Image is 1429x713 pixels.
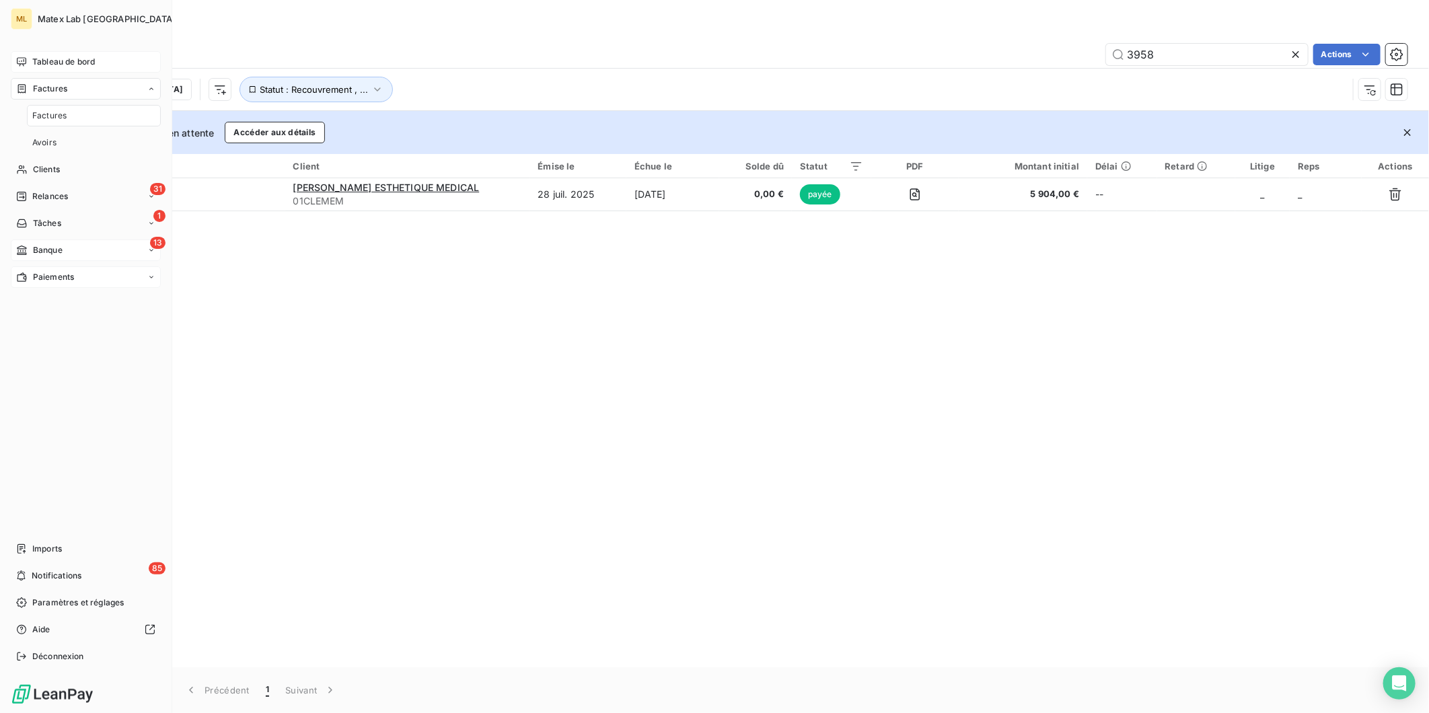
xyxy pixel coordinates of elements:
span: Factures [33,83,67,95]
img: Logo LeanPay [11,683,94,705]
button: Accéder aux détails [225,122,324,143]
span: 31 [150,183,166,195]
div: ML [11,8,32,30]
span: [PERSON_NAME] ESTHETIQUE MEDICAL [293,182,480,193]
span: Relances [32,190,68,202]
div: Reps [1298,161,1354,172]
span: Factures [32,110,67,122]
div: Délai [1095,161,1148,172]
span: Tâches [33,217,61,229]
span: Imports [32,543,62,555]
td: [DATE] [626,178,719,211]
div: Actions [1370,161,1421,172]
span: Aide [32,624,50,636]
span: Avoirs [32,137,57,149]
span: payée [800,184,840,204]
div: Litige [1243,161,1282,172]
span: Paramètres et réglages [32,597,124,609]
button: Précédent [176,676,258,704]
a: Aide [11,619,161,640]
span: Tableau de bord [32,56,95,68]
td: 28 juil. 2025 [529,178,626,211]
div: Échue le [634,161,711,172]
span: 0,00 € [727,188,784,201]
span: Clients [33,163,60,176]
span: 5 904,00 € [967,188,1080,201]
span: _ [1261,188,1265,200]
button: Suivant [277,676,345,704]
div: Retard [1165,161,1228,172]
div: Émise le [538,161,618,172]
div: Montant initial [967,161,1080,172]
span: 01CLEMEM [293,194,522,208]
span: 13 [150,237,166,249]
div: Client [293,161,522,172]
button: Actions [1313,44,1381,65]
div: Open Intercom Messenger [1383,667,1416,700]
span: 85 [149,562,166,574]
span: Déconnexion [32,650,84,663]
td: -- [1087,178,1157,211]
button: 1 [258,676,277,704]
span: Notifications [32,570,81,582]
div: Solde dû [727,161,784,172]
input: Rechercher [1106,44,1308,65]
span: Banque [33,244,63,256]
span: Statut : Recouvrement , ... [260,84,368,95]
span: _ [1298,188,1302,200]
span: 1 [153,210,166,222]
div: Statut [800,161,863,172]
span: Matex Lab [GEOGRAPHIC_DATA] [38,13,176,24]
button: Statut : Recouvrement , ... [240,77,393,102]
span: 1 [266,683,269,697]
div: PDF [879,161,950,172]
span: Paiements [33,271,74,283]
